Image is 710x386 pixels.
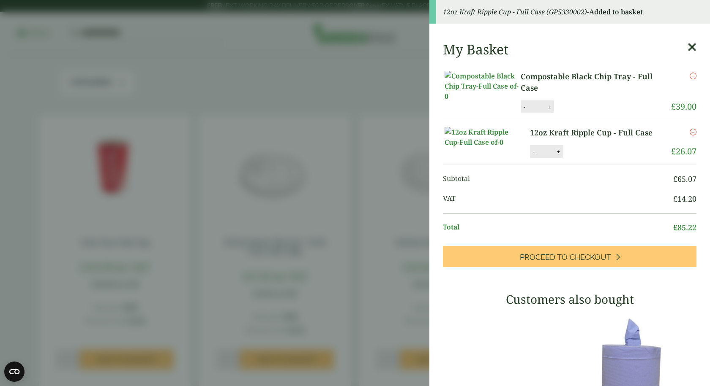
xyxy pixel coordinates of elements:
[530,148,537,155] button: -
[521,103,528,111] button: -
[443,222,673,233] span: Total
[673,174,696,184] bdi: 65.07
[443,173,673,185] span: Subtotal
[520,253,611,262] span: Proceed to Checkout
[690,71,696,81] a: Remove this item
[443,292,696,307] h3: Customers also bought
[589,7,643,16] strong: Added to basket
[673,222,677,232] span: £
[443,41,508,57] h2: My Basket
[443,7,587,16] em: 12oz Kraft Ripple Cup - Full Case (GP5330002)
[673,194,677,204] span: £
[554,148,563,155] button: +
[671,101,676,112] span: £
[443,193,673,205] span: VAT
[443,246,696,267] a: Proceed to Checkout
[673,222,696,232] bdi: 85.22
[673,174,677,184] span: £
[671,101,696,112] bdi: 39.00
[445,71,521,101] img: Compostable Black Chip Tray-Full Case of-0
[445,127,521,147] img: 12oz Kraft Ripple Cup-Full Case of-0
[521,71,671,94] a: Compostable Black Chip Tray - Full Case
[671,146,696,157] bdi: 26.07
[690,127,696,137] a: Remove this item
[673,194,696,204] bdi: 14.20
[4,362,25,382] button: Open CMP widget
[545,103,553,111] button: +
[671,146,676,157] span: £
[530,127,662,138] a: 12oz Kraft Ripple Cup - Full Case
